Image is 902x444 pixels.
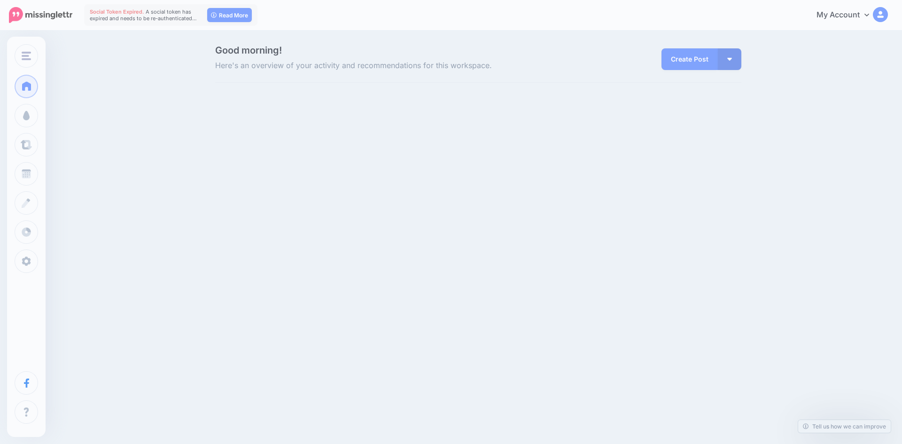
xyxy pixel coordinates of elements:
span: Good morning! [215,45,282,56]
a: Tell us how we can improve [798,420,891,433]
img: arrow-down-white.png [727,58,732,61]
span: Here's an overview of your activity and recommendations for this workspace. [215,60,561,72]
a: Read More [207,8,252,22]
img: Missinglettr [9,7,72,23]
a: My Account [807,4,888,27]
span: Social Token Expired. [90,8,144,15]
span: A social token has expired and needs to be re-authenticated… [90,8,197,22]
img: menu.png [22,52,31,60]
a: Create Post [661,48,718,70]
